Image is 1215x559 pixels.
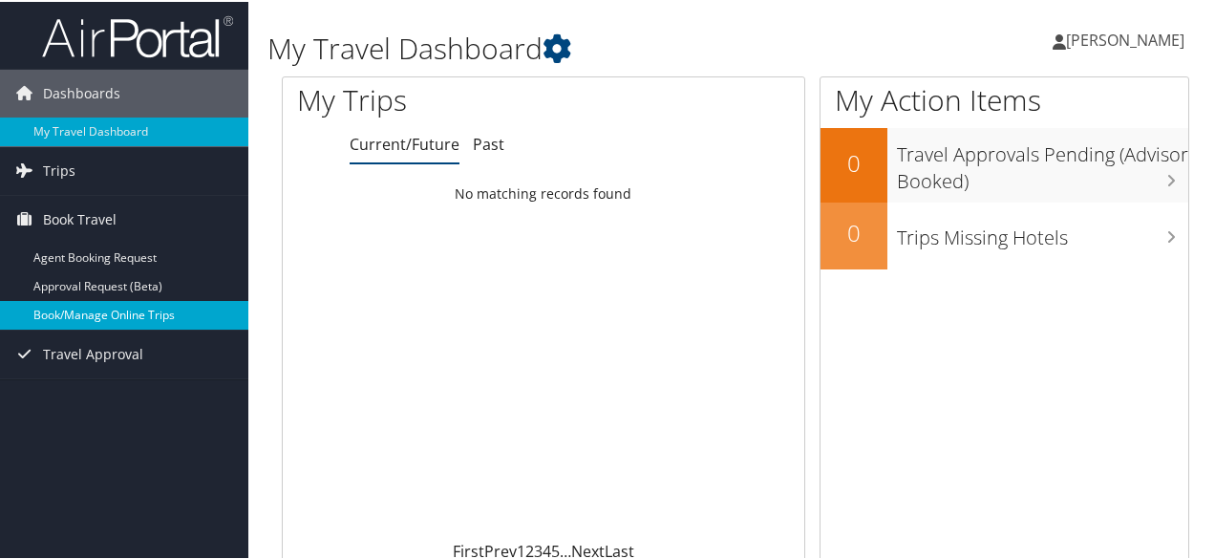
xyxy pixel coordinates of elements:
img: airportal-logo.png [42,12,233,57]
h1: My Action Items [821,78,1188,118]
h3: Travel Approvals Pending (Advisor Booked) [897,130,1188,193]
a: 0Travel Approvals Pending (Advisor Booked) [821,126,1188,200]
a: Current/Future [350,132,459,153]
a: 0Trips Missing Hotels [821,201,1188,268]
h1: My Travel Dashboard [267,27,891,67]
a: Past [473,132,504,153]
h1: My Trips [297,78,572,118]
span: Trips [43,145,75,193]
a: [PERSON_NAME] [1053,10,1204,67]
h2: 0 [821,145,887,178]
h3: Trips Missing Hotels [897,213,1188,249]
td: No matching records found [283,175,804,209]
span: [PERSON_NAME] [1066,28,1184,49]
span: Travel Approval [43,329,143,376]
span: Dashboards [43,68,120,116]
span: Book Travel [43,194,117,242]
h2: 0 [821,215,887,247]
